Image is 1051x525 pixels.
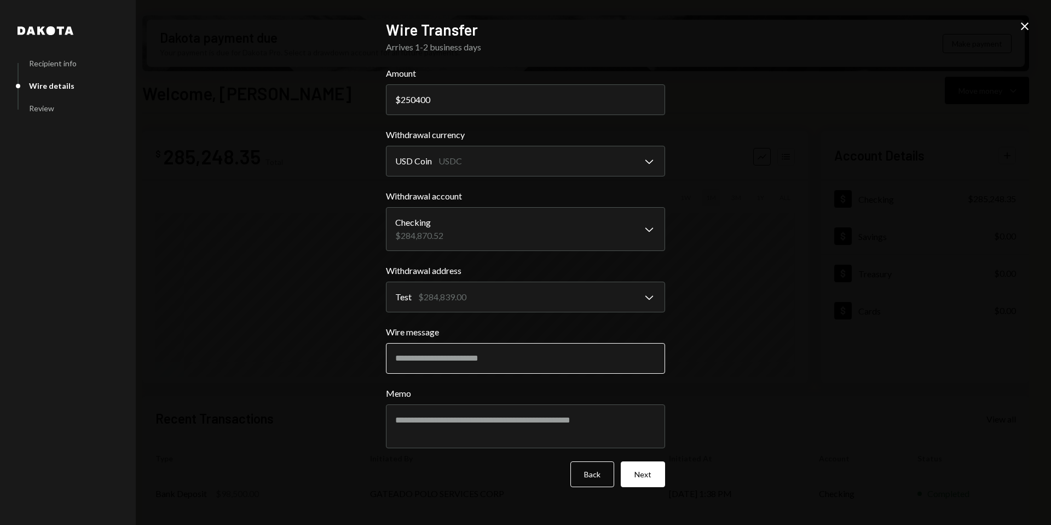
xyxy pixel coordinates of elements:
[29,59,77,68] div: Recipient info
[621,461,665,487] button: Next
[395,94,401,105] div: $
[570,461,614,487] button: Back
[386,41,665,54] div: Arrives 1-2 business days
[386,282,665,312] button: Withdrawal address
[386,387,665,400] label: Memo
[386,190,665,203] label: Withdrawal account
[29,104,54,113] div: Review
[386,19,665,41] h2: Wire Transfer
[418,290,466,304] div: $284,839.00
[386,264,665,277] label: Withdrawal address
[386,84,665,115] input: 0.00
[29,81,74,90] div: Wire details
[438,155,462,168] div: USDC
[386,326,665,339] label: Wire message
[386,207,665,251] button: Withdrawal account
[386,146,665,176] button: Withdrawal currency
[386,67,665,80] label: Amount
[386,128,665,141] label: Withdrawal currency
